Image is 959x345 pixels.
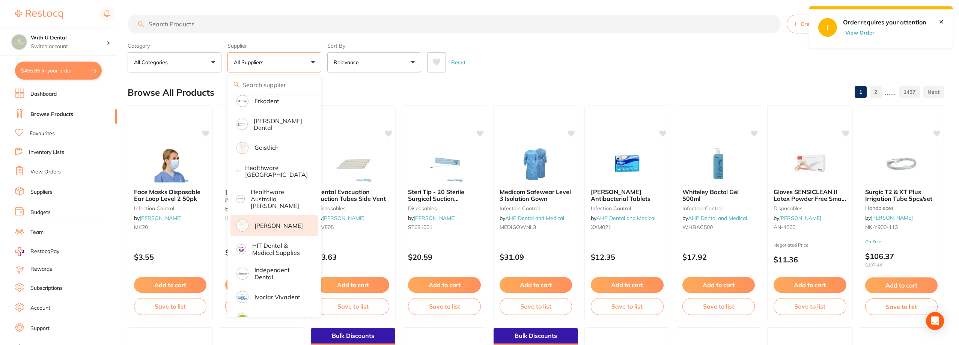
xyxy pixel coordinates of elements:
[774,298,846,315] button: Save to list
[334,59,362,66] p: Relevance
[682,215,747,221] span: by
[865,298,938,315] button: Save to list
[408,298,480,315] button: Save to list
[140,215,182,221] a: [PERSON_NAME]
[30,265,52,273] a: Rewards
[500,253,572,261] p: $31.09
[926,312,944,330] div: Open Intercom Messenger
[238,196,244,202] img: Healthware Australia Ridley
[225,215,246,221] span: IM60970
[591,224,611,231] span: XXM021
[30,188,53,196] a: Suppliers
[15,62,102,80] button: $455.86 in your order
[408,205,480,211] small: disposables
[238,315,247,324] img: Kulzer
[939,18,944,25] a: Close this notification
[317,253,389,261] p: $3.63
[596,215,655,221] a: AHP Dental and Medical
[134,277,206,293] button: Add to cart
[15,6,63,23] a: Restocq Logo
[128,42,221,49] label: Category
[511,145,560,182] img: Medicom Safewear Level 3 Isolation Gown
[254,267,308,280] p: Independent Dental
[408,277,480,293] button: Add to cart
[774,255,846,264] p: $11.36
[254,222,303,229] p: [PERSON_NAME]
[870,84,882,99] a: 2
[30,209,51,216] a: Budgets
[238,246,245,253] img: HIT Dental & Medical Supplies
[227,42,321,49] label: Supplier
[865,224,898,231] span: NK-Y900-113
[500,224,536,231] span: MEDIGOWNL3
[30,168,61,176] a: View Orders
[30,304,50,312] a: Account
[855,84,867,99] a: 1
[317,188,389,202] b: Dental Evacuation Suction Tubes Side Vent
[317,188,386,202] span: Dental Evacuation Suction Tubes Side Vent
[134,205,206,211] small: infection control
[591,277,663,293] button: Add to cart
[128,15,781,33] input: Search Products
[500,188,572,202] b: Medicom Safewear Level 3 Isolation Gown
[317,215,364,221] span: by
[30,229,44,236] a: Team
[591,253,663,261] p: $12.35
[225,188,298,202] b: Cattani Puli-jet Gentle 2.0 Dental Suction Disinfectant
[128,52,221,72] button: All Categories
[134,253,206,261] p: $3.55
[603,145,652,182] img: Milton Antibacterial Tablets
[134,298,206,315] button: Save to list
[774,188,846,202] b: Gloves SENSICLEAN II Latex Powder Free Small x 100
[317,298,389,315] button: Save to list
[414,215,456,221] a: [PERSON_NAME]
[15,10,63,19] img: Restocq Logo
[30,285,63,292] a: Subscriptions
[329,145,378,182] img: Dental Evacuation Suction Tubes Side Vent
[238,120,247,129] img: Erskine Dental
[774,215,821,221] span: by
[128,87,214,98] h2: Browse All Products
[408,188,464,209] span: Steri Tip - 20 Sterile Surgical Suction Aspirators
[134,188,206,202] b: Face Masks Disposable Ear Loop Level 2 50pk
[877,145,926,182] img: Surgic T2 & XT Plus Irrigation Tube 5pcs/set
[30,130,55,137] a: Favourites
[865,188,932,202] span: Surgic T2 & XT Plus Irrigation Tube 5pcs/set
[865,188,938,202] b: Surgic T2 & XT Plus Irrigation Tube 5pcs/set
[408,188,480,202] b: Steri Tip - 20 Sterile Surgical Suction Aspirators
[865,214,913,221] span: by
[227,75,321,94] input: Search supplier
[505,215,564,221] a: AHP Dental and Medical
[591,215,655,221] span: by
[238,96,247,106] img: Erkodent
[688,215,747,221] a: AHP Dental and Medical
[591,205,663,211] small: infection control
[801,21,839,27] span: Create Product
[254,144,279,151] p: Geistlich
[408,253,480,261] p: $20.59
[774,243,846,248] small: Negotiated Price
[252,242,308,256] p: HIT Dental & Medical Supplies
[500,298,572,315] button: Save to list
[31,43,107,50] p: Switch account
[134,188,200,202] span: Face Masks Disposable Ear Loop Level 2 50pk
[779,215,821,221] a: [PERSON_NAME]
[15,247,24,256] img: RestocqPay
[500,188,571,202] span: Medicom Safewear Level 3 Isolation Gown
[30,248,59,255] span: RestocqPay
[234,59,266,66] p: All Suppliers
[327,42,421,49] label: Sort By
[225,188,291,209] span: [PERSON_NAME] Puli-jet Gentle 2.0 Dental Suction Disinfectant
[449,52,468,72] button: Reset
[682,205,755,211] small: infection control
[30,325,50,332] a: Support
[787,15,845,33] button: Create Product
[317,224,334,231] span: HVE05
[245,164,308,178] p: Healthware [GEOGRAPHIC_DATA]
[225,298,298,315] button: Save to list
[591,188,650,202] span: [PERSON_NAME] Antibacterial Tablets
[146,145,195,182] img: Face Masks Disposable Ear Loop Level 2 50pk
[254,98,279,104] p: Erkodent
[134,224,148,231] span: MK20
